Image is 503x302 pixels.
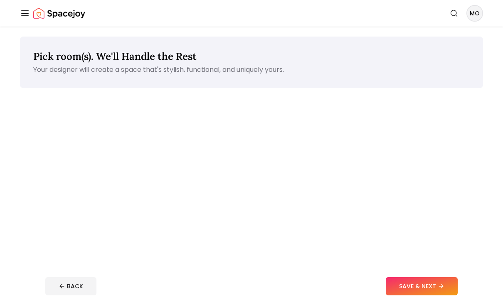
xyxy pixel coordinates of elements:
img: Spacejoy Logo [33,5,85,22]
a: Spacejoy [33,5,85,22]
p: Your designer will create a space that's stylish, functional, and uniquely yours. [33,65,470,75]
button: BACK [45,277,96,295]
button: MO [466,5,483,22]
button: SAVE & NEXT [386,277,458,295]
span: MO [467,6,482,21]
span: Pick room(s). We'll Handle the Rest [33,50,197,63]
